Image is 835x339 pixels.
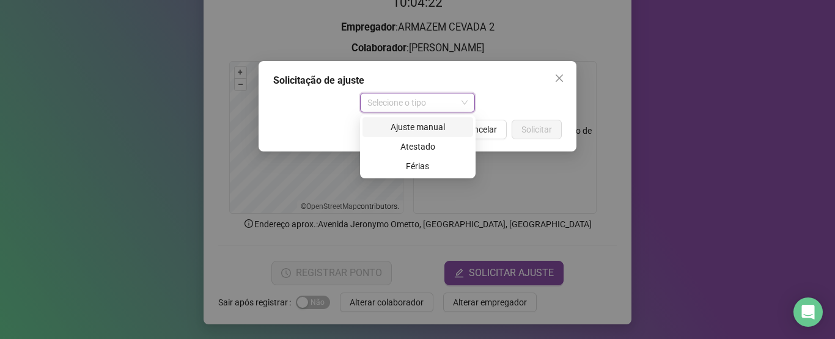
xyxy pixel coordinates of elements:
[362,137,473,156] div: Atestado
[362,117,473,137] div: Ajuste manual
[454,120,507,139] button: Cancelar
[370,140,466,153] div: Atestado
[463,123,497,136] span: Cancelar
[273,73,562,88] div: Solicitação de ajuste
[554,73,564,83] span: close
[370,120,466,134] div: Ajuste manual
[550,68,569,88] button: Close
[370,159,466,173] div: Férias
[362,156,473,176] div: Férias
[793,297,823,327] div: Open Intercom Messenger
[367,93,468,112] span: Selecione o tipo
[512,120,562,139] button: Solicitar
